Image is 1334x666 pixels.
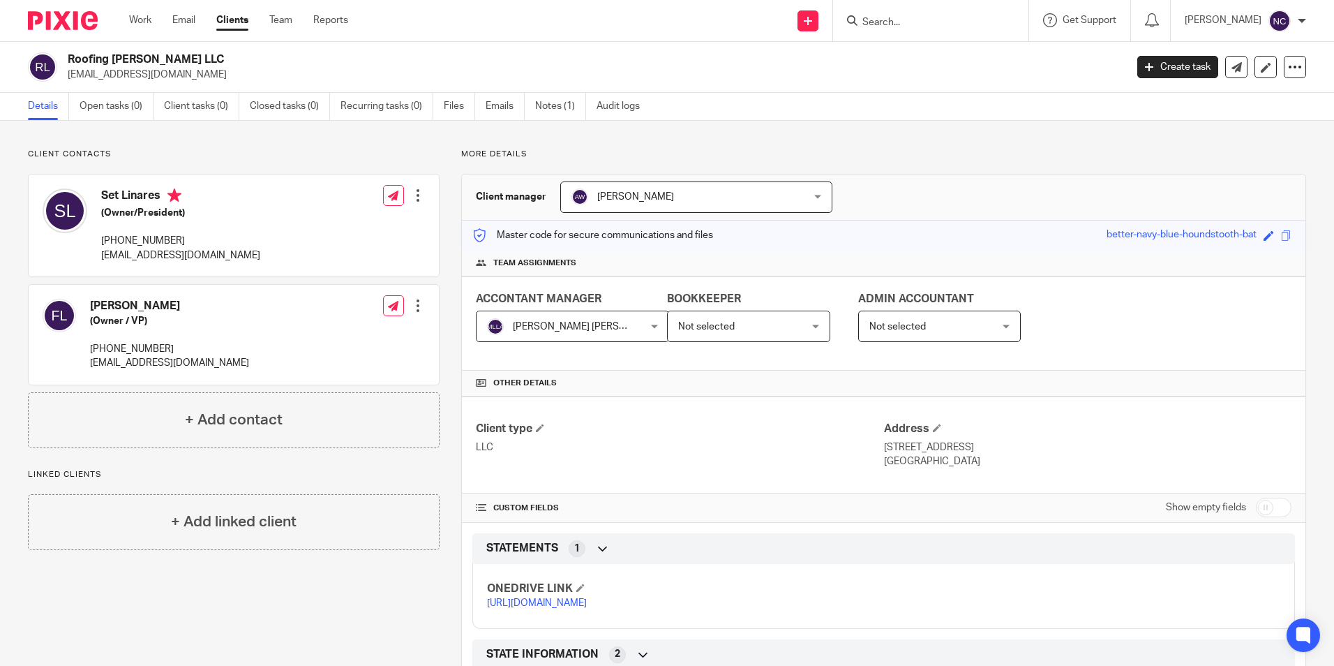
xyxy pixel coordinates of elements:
[486,93,525,120] a: Emails
[90,342,249,356] p: [PHONE_NUMBER]
[487,598,587,608] a: [URL][DOMAIN_NAME]
[1063,15,1116,25] span: Get Support
[486,541,558,556] span: STATEMENTS
[28,469,440,480] p: Linked clients
[861,17,987,29] input: Search
[476,503,883,514] h4: CUSTOM FIELDS
[101,206,260,220] h5: (Owner/President)
[1107,228,1257,244] div: better-navy-blue-houndstooth-bat
[858,293,974,304] span: ADMIN ACCOUNTANT
[68,52,906,67] h2: Roofing [PERSON_NAME] LLC
[1137,56,1218,78] a: Create task
[28,52,57,82] img: svg%3E
[80,93,153,120] a: Open tasks (0)
[476,422,883,436] h4: Client type
[1185,13,1261,27] p: [PERSON_NAME]
[171,511,297,533] h4: + Add linked client
[43,188,87,233] img: svg%3E
[68,68,1116,82] p: [EMAIL_ADDRESS][DOMAIN_NAME]
[185,409,283,431] h4: + Add contact
[574,542,580,556] span: 1
[129,13,151,27] a: Work
[444,93,475,120] a: Files
[597,192,674,202] span: [PERSON_NAME]
[615,647,620,661] span: 2
[90,356,249,370] p: [EMAIL_ADDRESS][DOMAIN_NAME]
[486,647,599,662] span: STATE INFORMATION
[101,188,260,206] h4: Set Linares
[461,149,1306,160] p: More details
[340,93,433,120] a: Recurring tasks (0)
[476,293,601,304] span: ACCONTANT MANAGER
[216,13,248,27] a: Clients
[28,11,98,30] img: Pixie
[28,93,69,120] a: Details
[487,318,504,335] img: svg%3E
[90,299,249,313] h4: [PERSON_NAME]
[884,422,1291,436] h4: Address
[884,441,1291,454] p: [STREET_ADDRESS]
[667,293,741,304] span: BOOKKEEPER
[167,188,181,202] i: Primary
[313,13,348,27] a: Reports
[487,582,883,596] h4: ONEDRIVE LINK
[472,228,713,242] p: Master code for secure communications and files
[493,378,557,389] span: Other details
[101,234,260,248] p: [PHONE_NUMBER]
[493,258,576,269] span: Team assignments
[571,188,588,205] img: svg%3E
[164,93,239,120] a: Client tasks (0)
[101,249,260,262] p: [EMAIL_ADDRESS][DOMAIN_NAME]
[869,322,926,332] span: Not selected
[28,149,440,160] p: Client contacts
[476,190,546,204] h3: Client manager
[1268,10,1291,32] img: svg%3E
[1166,501,1246,515] label: Show empty fields
[43,299,76,332] img: svg%3E
[476,441,883,454] p: LLC
[884,454,1291,468] p: [GEOGRAPHIC_DATA]
[535,93,586,120] a: Notes (1)
[250,93,330,120] a: Closed tasks (0)
[90,314,249,328] h5: (Owner / VP)
[269,13,292,27] a: Team
[513,322,668,332] span: [PERSON_NAME] [PERSON_NAME]
[597,93,650,120] a: Audit logs
[172,13,195,27] a: Email
[678,322,735,332] span: Not selected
